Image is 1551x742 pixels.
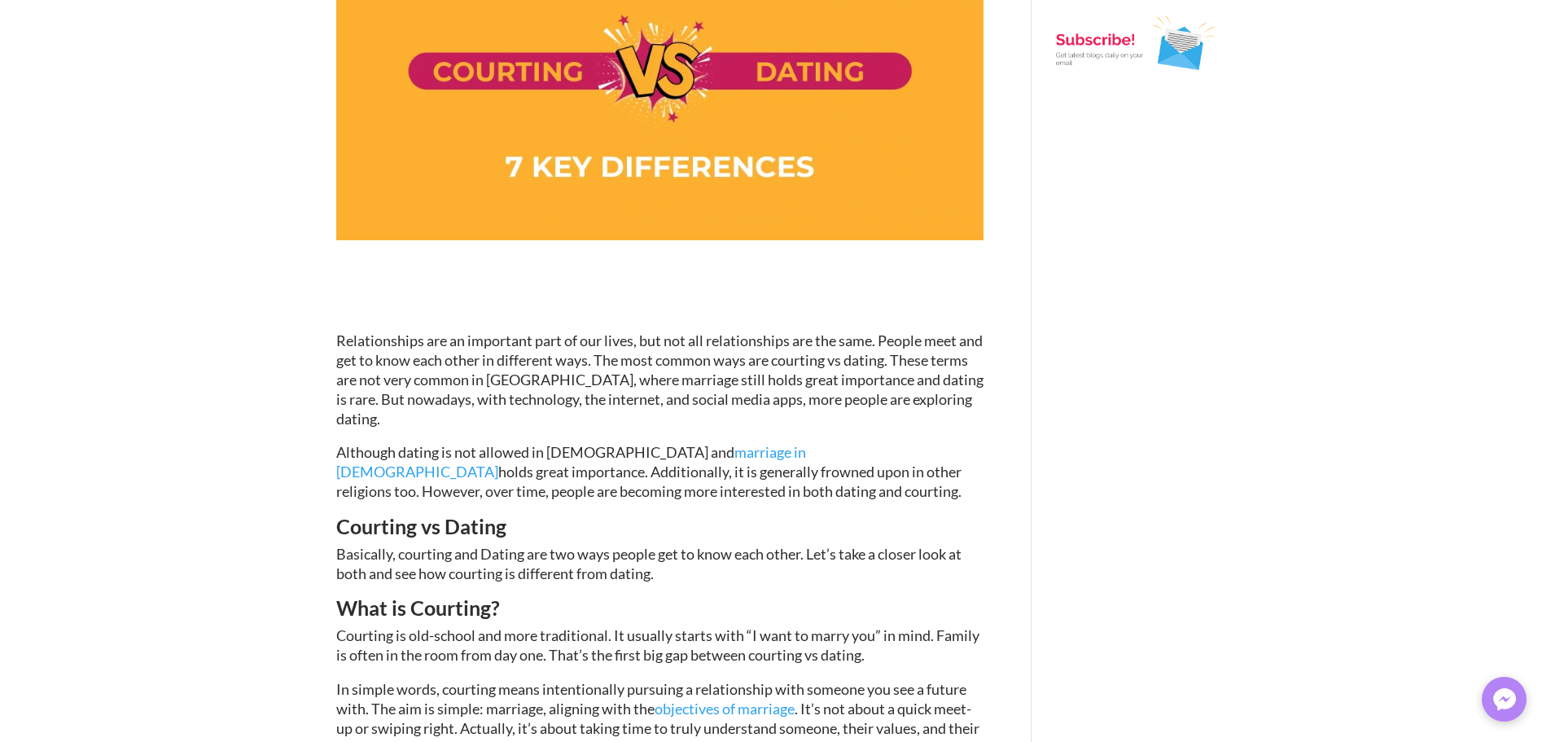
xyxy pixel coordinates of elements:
[655,700,795,718] a: objectives of marriage
[336,331,984,427] span: Relationships are an important part of our lives, but not all relationships are the same. People ...
[1488,683,1521,716] img: Messenger
[336,626,979,664] span: Courting is old-school and more traditional. It usually starts with “I want to marry you” in mind...
[336,680,966,718] span: In simple words, courting means intentionally pursuing a relationship with someone you see a futu...
[336,443,806,481] a: marriage in [DEMOGRAPHIC_DATA]
[336,514,506,538] span: Courting vs Dating
[336,443,734,461] span: Although dating is not allowed in [DEMOGRAPHIC_DATA] and
[336,545,962,582] span: Basically, courting and Dating are two ways people get to know each other. Let’s take a closer lo...
[336,595,500,620] span: What is Courting?
[336,463,962,500] span: holds great importance. Additionally, it is generally frowned upon in other religions too. Howeve...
